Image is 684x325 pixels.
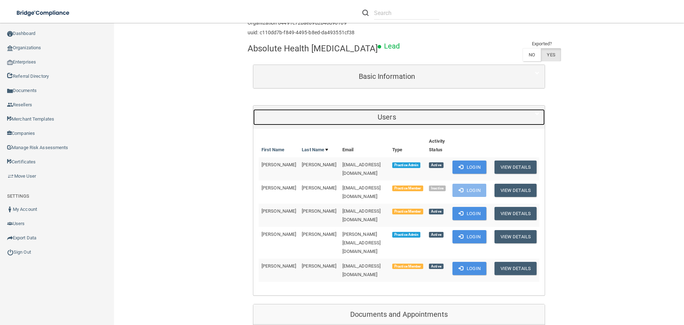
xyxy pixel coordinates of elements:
label: YES [541,48,561,61]
p: Lead [384,40,400,53]
img: enterprise.0d942306.png [7,60,13,65]
span: [EMAIL_ADDRESS][DOMAIN_NAME] [342,208,381,222]
span: [EMAIL_ADDRESS][DOMAIN_NAME] [342,263,381,277]
span: [PERSON_NAME] [302,232,336,237]
span: [PERSON_NAME] [302,185,336,191]
img: ic_power_dark.7ecde6b1.png [7,249,14,255]
img: bridge_compliance_login_screen.278c3ca4.svg [11,6,76,20]
input: Search [374,6,439,20]
button: View Details [494,161,537,174]
span: Practice Member [392,264,423,269]
th: Email [340,134,389,157]
span: Practice Admin [392,232,420,238]
img: organization-icon.f8decf85.png [7,45,13,51]
button: Login [452,161,486,174]
h4: Absolute Health [MEDICAL_DATA] [248,44,378,53]
span: [PERSON_NAME] [302,162,336,167]
button: Login [452,230,486,243]
button: Login [452,207,486,220]
td: Exported? [523,40,561,48]
th: Type [389,134,426,157]
img: icon-users.e205127d.png [7,221,13,227]
span: Active [429,209,443,214]
label: NO [523,48,541,61]
span: [PERSON_NAME] [261,232,296,237]
span: [PERSON_NAME] [261,162,296,167]
span: Practice Admin [392,162,420,168]
a: Basic Information [259,68,539,85]
span: Active [429,162,443,168]
span: Active [429,232,443,238]
button: View Details [494,184,537,197]
a: Users [259,109,539,125]
span: [PERSON_NAME][EMAIL_ADDRESS][DOMAIN_NAME] [342,232,381,254]
span: Active [429,264,443,269]
img: briefcase.64adab9b.png [7,173,14,180]
span: [PERSON_NAME] [261,185,296,191]
span: [EMAIL_ADDRESS][DOMAIN_NAME] [342,162,381,176]
img: icon-documents.8dae5593.png [7,88,13,94]
span: [PERSON_NAME] [261,263,296,269]
img: ic_user_dark.df1a06c3.png [7,207,13,212]
button: View Details [494,207,537,220]
a: First Name [261,146,284,154]
button: Login [452,184,486,197]
img: ic_reseller.de258add.png [7,102,13,108]
button: Login [452,262,486,275]
span: Practice Member [392,209,423,214]
a: Last Name [302,146,328,154]
th: Activity Status [426,134,450,157]
img: ic-search.3b580494.png [362,10,369,16]
div: Documents and Appointments [253,304,545,325]
label: SETTINGS [7,192,29,200]
span: [PERSON_NAME] [302,263,336,269]
h5: Users [259,113,515,121]
span: [PERSON_NAME] [302,208,336,214]
button: View Details [494,230,537,243]
span: [PERSON_NAME] [261,208,296,214]
span: Practice Member [392,186,423,191]
h6: uuid: c110dd7b-f849-4495-b8ed-da493551cf38 [248,30,354,35]
span: [EMAIL_ADDRESS][DOMAIN_NAME] [342,185,381,199]
h5: Basic Information [259,72,515,80]
button: View Details [494,262,537,275]
img: icon-export.b9366987.png [7,235,13,241]
img: ic_dashboard_dark.d01f4a41.png [7,31,13,37]
span: Inactive [429,186,446,191]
